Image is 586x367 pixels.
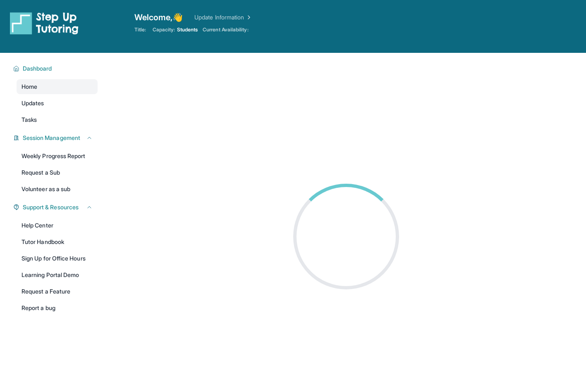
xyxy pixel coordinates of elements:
[19,64,93,73] button: Dashboard
[17,79,98,94] a: Home
[134,26,146,33] span: Title:
[244,13,252,21] img: Chevron Right
[22,83,37,91] span: Home
[153,26,175,33] span: Capacity:
[17,218,98,233] a: Help Center
[23,134,80,142] span: Session Management
[17,112,98,127] a: Tasks
[22,116,37,124] span: Tasks
[17,96,98,111] a: Updates
[17,149,98,163] a: Weekly Progress Report
[194,13,252,21] a: Update Information
[23,64,52,73] span: Dashboard
[17,234,98,249] a: Tutor Handbook
[177,26,198,33] span: Students
[19,203,93,211] button: Support & Resources
[10,12,79,35] img: logo
[17,284,98,299] a: Request a Feature
[17,301,98,315] a: Report a bug
[17,268,98,282] a: Learning Portal Demo
[134,12,183,23] span: Welcome, 👋
[19,134,93,142] button: Session Management
[203,26,248,33] span: Current Availability:
[22,99,44,107] span: Updates
[17,165,98,180] a: Request a Sub
[23,203,79,211] span: Support & Resources
[17,251,98,266] a: Sign Up for Office Hours
[17,182,98,197] a: Volunteer as a sub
